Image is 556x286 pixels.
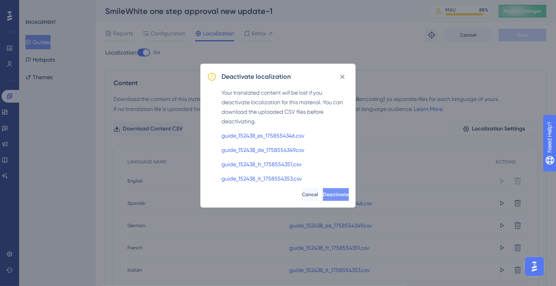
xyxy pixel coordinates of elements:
span: Need Help? [19,2,50,12]
h2: Deactivate localization [221,72,291,82]
a: guide_152438_fr_1758554351.csv [221,160,301,169]
span: Cancel [302,191,318,198]
div: Your translated content will be lost if you deactivate localization for this material. You can do... [221,88,349,126]
a: guide_152438_it_1758554353.csv [221,174,302,183]
iframe: UserGuiding AI Assistant Launcher [523,255,546,278]
a: guide_152438_de_1758554349.csv [221,145,304,155]
span: Deactivate [323,191,349,198]
a: guide_152438_es_1758554346.csv [221,131,304,140]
